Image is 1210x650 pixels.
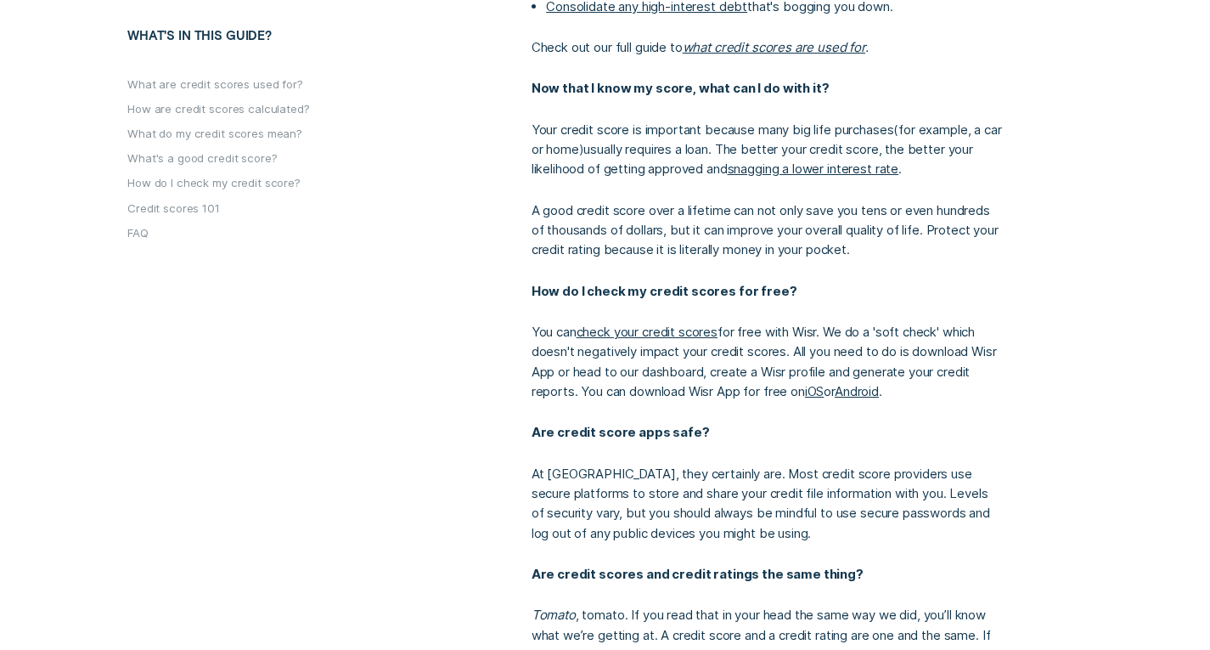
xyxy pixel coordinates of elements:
[127,127,302,141] button: What do my credit scores mean?
[127,151,277,166] button: What's a good credit score?
[532,424,710,440] strong: Are credit score apps safe?
[127,201,220,216] button: Credit scores 101
[127,226,149,240] button: FAQ
[893,122,898,138] span: (
[127,102,310,116] button: How are credit scores calculated?
[805,383,824,399] a: iOS
[579,141,584,157] span: )
[728,161,899,177] a: snagging a lower interest rate
[683,39,865,55] a: what credit scores are used for
[865,39,869,55] em: .
[532,201,1002,260] p: A good credit score over a lifetime can not only save you tens or even hundreds of thousands of d...
[127,28,436,76] h5: What's in this guide?
[532,464,1002,543] p: At [GEOGRAPHIC_DATA], they certainly are. Most credit score providers use secure platforms to sto...
[532,322,1002,401] p: You can for free with Wisr. We do a 'soft check' which doesn't negatively impact your credit scor...
[835,383,879,399] a: Android
[532,120,1002,179] p: Your credit score is important because many big life purchases for example, a car or home usually...
[127,176,301,190] button: How do I check my credit score?
[532,80,830,96] strong: Now that I know my score, what can I do with it?
[532,37,1002,57] p: Check out our full guide to
[127,77,303,92] button: What are credit scores used for?
[532,607,576,623] em: Tomato
[577,324,718,340] a: check your credit scores
[532,566,864,582] strong: Are credit scores and credit ratings the same thing?
[532,283,797,299] strong: How do I check my credit scores for free?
